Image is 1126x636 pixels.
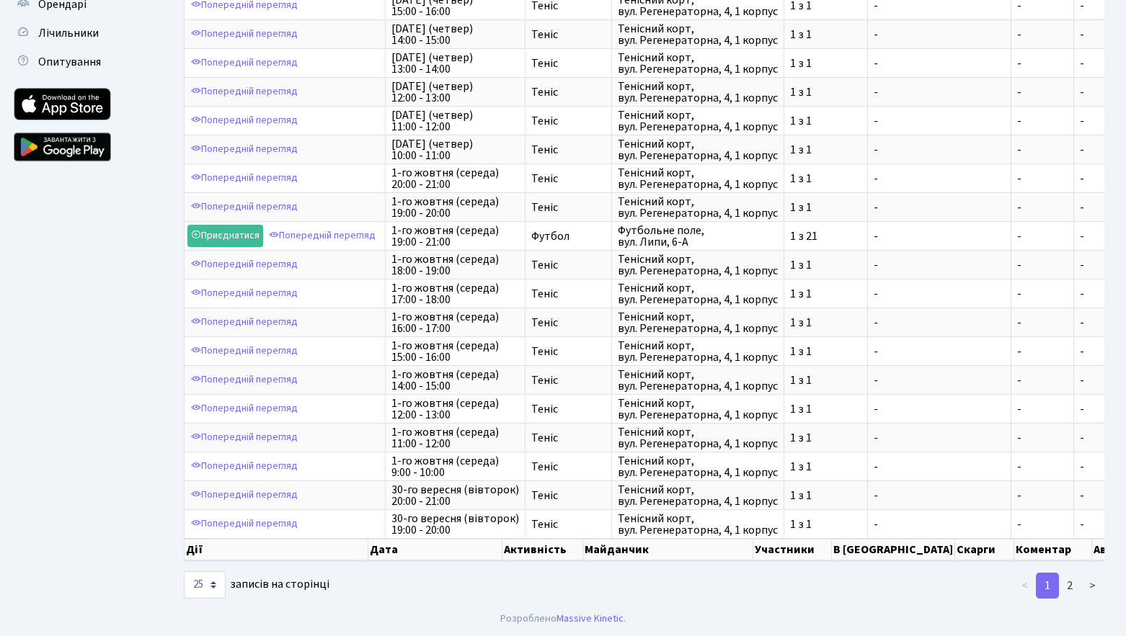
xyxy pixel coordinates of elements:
[391,81,519,104] span: [DATE] (четвер) 12:00 - 13:00
[185,539,368,560] th: Дії
[391,138,519,161] span: [DATE] (четвер) 10:00 - 11:00
[187,52,301,74] a: Попередній перегляд
[1080,228,1084,244] span: -
[1017,490,1068,501] span: -
[874,346,1005,357] span: -
[618,225,778,248] span: Футбольне поле, вул. Липи, 6-А
[391,426,519,449] span: 1-го жовтня (середа) 11:00 - 12:00
[790,461,861,472] span: 1 з 1
[187,426,301,449] a: Попередній перегляд
[391,52,519,75] span: [DATE] (четвер) 13:00 - 14:00
[790,29,861,40] span: 1 з 1
[618,109,778,133] span: Тенісний корт, вул. Регенераторна, 4, 1 корпус
[391,225,519,248] span: 1-го жовтня (середа) 19:00 - 21:00
[874,490,1005,501] span: -
[531,259,606,271] span: Теніс
[187,225,263,247] a: Приєднатися
[790,403,861,415] span: 1 з 1
[874,288,1005,300] span: -
[874,202,1005,213] span: -
[790,259,861,271] span: 1 з 1
[1017,288,1068,300] span: -
[38,25,99,41] span: Лічильники
[1081,573,1104,599] a: >
[391,109,519,133] span: [DATE] (четвер) 11:00 - 12:00
[790,230,861,242] span: 1 з 21
[557,611,624,626] a: Massive Kinetic
[1080,113,1084,129] span: -
[1080,27,1084,42] span: -
[1017,230,1068,242] span: -
[187,196,301,218] a: Попередній перегляд
[531,173,606,184] span: Теніс
[832,539,955,560] th: В [GEOGRAPHIC_DATA]
[391,513,519,536] span: 30-го вересня (вівторок) 19:00 - 20:00
[1017,432,1068,444] span: -
[391,311,519,334] span: 1-го жовтня (середа) 16:00 - 17:00
[391,398,519,421] span: 1-го жовтня (середа) 12:00 - 13:00
[790,144,861,156] span: 1 з 1
[531,432,606,444] span: Теніс
[1017,173,1068,184] span: -
[531,29,606,40] span: Теніс
[874,86,1005,98] span: -
[790,115,861,127] span: 1 з 1
[391,484,519,507] span: 30-го вересня (вівторок) 20:00 - 21:00
[531,490,606,501] span: Теніс
[391,254,519,277] span: 1-го жовтня (середа) 18:00 - 19:00
[187,282,301,305] a: Попередній перегляд
[955,539,1014,560] th: Скарги
[874,58,1005,69] span: -
[1080,516,1084,532] span: -
[790,519,861,530] span: 1 з 1
[790,346,861,357] span: 1 з 1
[790,173,861,184] span: 1 з 1
[187,109,301,132] a: Попередній перегляд
[618,455,778,478] span: Тенісний корт, вул. Регенераторна, 4, 1 корпус
[790,317,861,328] span: 1 з 1
[874,519,1005,530] span: -
[187,138,301,161] a: Попередній перегляд
[7,19,151,48] a: Лічильники
[874,173,1005,184] span: -
[187,369,301,391] a: Попередній перегляд
[790,490,861,501] span: 1 з 1
[1080,344,1084,359] span: -
[1080,430,1084,446] span: -
[265,225,379,247] a: Попередній перегляд
[1080,401,1084,417] span: -
[874,461,1005,472] span: -
[391,282,519,305] span: 1-го жовтня (середа) 17:00 - 18:00
[618,369,778,392] span: Тенісний корт, вул. Регенераторна, 4, 1 корпус
[531,230,606,242] span: Футбол
[1017,317,1068,328] span: -
[502,539,583,560] th: Активність
[531,461,606,472] span: Теніс
[1017,259,1068,271] span: -
[874,115,1005,127] span: -
[618,167,778,190] span: Тенісний корт, вул. Регенераторна, 4, 1 корпус
[618,23,778,46] span: Тенісний корт, вул. Регенераторна, 4, 1 корпус
[790,375,861,386] span: 1 з 1
[618,398,778,421] span: Тенісний корт, вул. Регенераторна, 4, 1 корпус
[790,202,861,213] span: 1 з 1
[618,484,778,507] span: Тенісний корт, вул. Регенераторна, 4, 1 корпус
[531,86,606,98] span: Теніс
[1017,202,1068,213] span: -
[1080,459,1084,475] span: -
[184,571,226,599] select: записів на сторінці
[531,144,606,156] span: Теніс
[187,513,301,535] a: Попередній перегляд
[1017,29,1068,40] span: -
[1017,375,1068,386] span: -
[187,311,301,333] a: Попередній перегляд
[368,539,503,560] th: Дата
[1017,58,1068,69] span: -
[1036,573,1059,599] a: 1
[874,432,1005,444] span: -
[1080,372,1084,388] span: -
[531,317,606,328] span: Теніс
[874,317,1005,328] span: -
[874,403,1005,415] span: -
[1080,142,1084,158] span: -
